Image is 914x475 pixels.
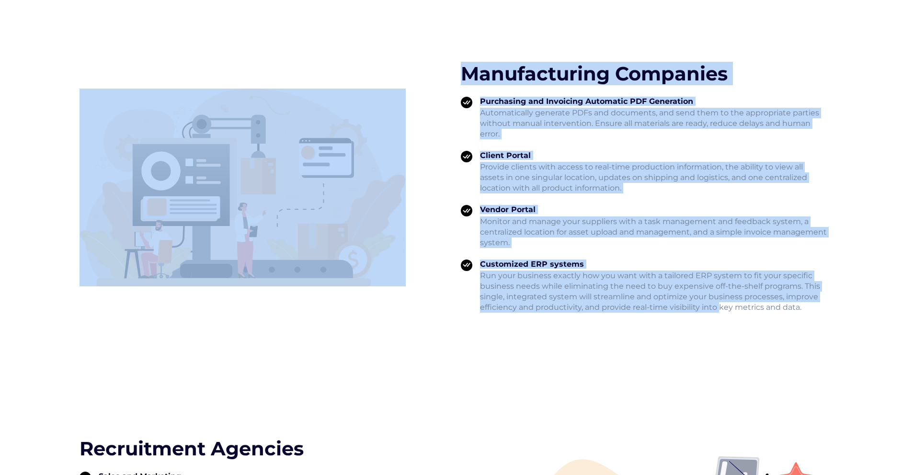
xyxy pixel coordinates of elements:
h3: Manufacturing Companies [461,62,834,85]
h6: Purchasing and Invoicing Automatic PDF Generation [480,97,827,106]
h6: Client Portal [480,151,827,160]
p: Monitor and manage your suppliers with a task management and feedback system, a centralized locat... [480,216,827,248]
p: Run your business exactly how you want with a tailored ERP system to fit your specific business n... [480,271,827,313]
h6: Customized ERP systems [480,260,827,269]
p: Automatically generate PDFs and documents, and send them to the appropriate parties without manua... [480,108,827,139]
h6: Vendor Portal [480,205,827,214]
img: manufacturingImg [80,89,406,286]
p: Provide clients with access to real-time production information, the ability to view all assets i... [480,162,827,193]
h3: Recruitment Agencies [80,437,453,460]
